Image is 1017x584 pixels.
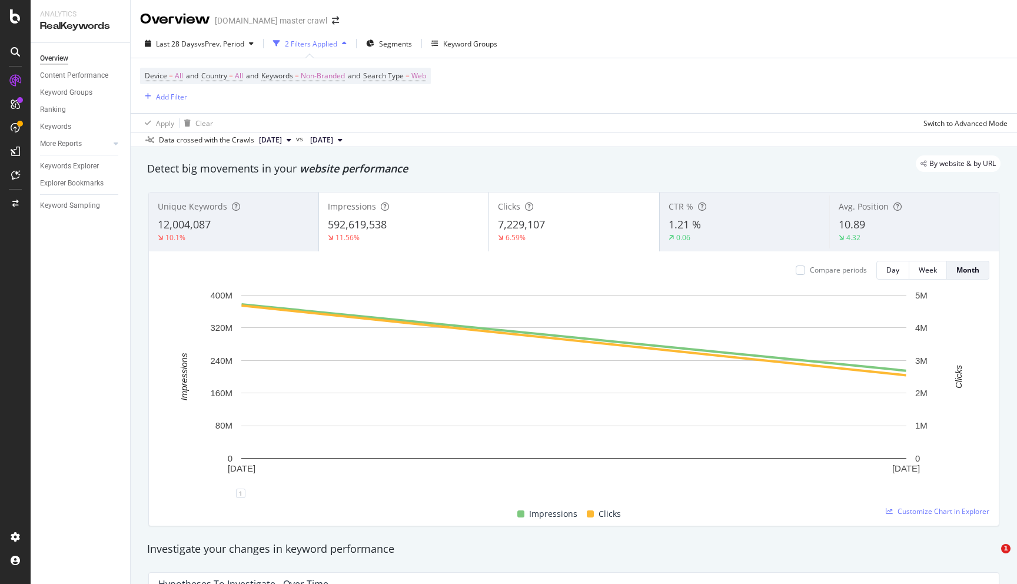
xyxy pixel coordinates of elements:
span: Keywords [261,71,293,81]
div: 0.06 [676,233,690,243]
iframe: Intercom live chat [977,544,1005,572]
span: By website & by URL [929,160,996,167]
span: Customize Chart in Explorer [898,506,989,516]
button: Add Filter [140,89,187,104]
div: Explorer Bookmarks [40,177,104,190]
button: Week [909,261,947,280]
button: Day [876,261,909,280]
span: = [169,71,173,81]
button: 2 Filters Applied [268,34,351,53]
text: 80M [215,420,232,430]
span: Last 28 Days [156,39,198,49]
div: Apply [156,118,174,128]
div: legacy label [916,155,1001,172]
svg: A chart. [158,289,989,493]
a: Explorer Bookmarks [40,177,122,190]
div: Overview [40,52,68,65]
a: Keyword Groups [40,87,122,99]
span: All [235,68,243,84]
div: [DOMAIN_NAME] master crawl [215,15,327,26]
div: Compare periods [810,265,867,275]
a: Keyword Sampling [40,200,122,212]
span: = [406,71,410,81]
a: Customize Chart in Explorer [886,506,989,516]
text: 1M [915,420,928,430]
div: Investigate your changes in keyword performance [147,542,1001,557]
a: Keywords Explorer [40,160,122,172]
span: and [186,71,198,81]
div: Day [886,265,899,275]
span: Clicks [599,507,621,521]
span: Search Type [363,71,404,81]
div: 4.32 [846,233,860,243]
span: Country [201,71,227,81]
div: arrow-right-arrow-left [332,16,339,25]
span: Non-Branded [301,68,345,84]
div: Keyword Groups [40,87,92,99]
span: 1 [1001,544,1011,553]
div: Overview [140,9,210,29]
span: Web [411,68,426,84]
button: Month [947,261,989,280]
div: Keyword Groups [443,39,497,49]
span: Impressions [328,201,376,212]
span: 1.21 % [669,217,701,231]
text: 240M [210,356,232,366]
span: = [229,71,233,81]
text: 320M [210,323,232,333]
div: Content Performance [40,69,108,82]
span: and [246,71,258,81]
span: Device [145,71,167,81]
text: 0 [228,453,232,463]
div: Keywords [40,121,71,133]
div: Data crossed with the Crawls [159,135,254,145]
span: vs [296,134,305,144]
a: Keywords [40,121,122,133]
div: 10.1% [165,233,185,243]
text: Clicks [953,364,963,388]
span: Segments [379,39,412,49]
text: [DATE] [892,463,920,473]
button: Clear [180,114,213,132]
div: Keyword Sampling [40,200,100,212]
div: 1 [236,489,245,498]
div: 6.59% [506,233,526,243]
button: [DATE] [254,133,296,147]
span: 7,229,107 [498,217,545,231]
text: 160M [210,388,232,398]
span: CTR % [669,201,693,212]
button: Segments [361,34,417,53]
span: 10.89 [839,217,865,231]
text: Impressions [179,353,189,400]
div: Ranking [40,104,66,116]
div: 2 Filters Applied [285,39,337,49]
span: Impressions [529,507,577,521]
div: Switch to Advanced Mode [923,118,1008,128]
text: 0 [915,453,920,463]
span: 2025 Oct. 6th [259,135,282,145]
span: 2025 Sep. 8th [310,135,333,145]
a: Content Performance [40,69,122,82]
span: = [295,71,299,81]
span: Clicks [498,201,520,212]
text: 4M [915,323,928,333]
a: Ranking [40,104,122,116]
button: Keyword Groups [427,34,502,53]
div: Month [956,265,979,275]
button: Last 28 DaysvsPrev. Period [140,34,258,53]
div: RealKeywords [40,19,121,33]
a: Overview [40,52,122,65]
span: All [175,68,183,84]
span: and [348,71,360,81]
span: 12,004,087 [158,217,211,231]
span: Avg. Position [839,201,889,212]
button: [DATE] [305,133,347,147]
text: 400M [210,290,232,300]
div: More Reports [40,138,82,150]
div: Keywords Explorer [40,160,99,172]
span: 592,619,538 [328,217,387,231]
text: 3M [915,356,928,366]
button: Switch to Advanced Mode [919,114,1008,132]
a: More Reports [40,138,110,150]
